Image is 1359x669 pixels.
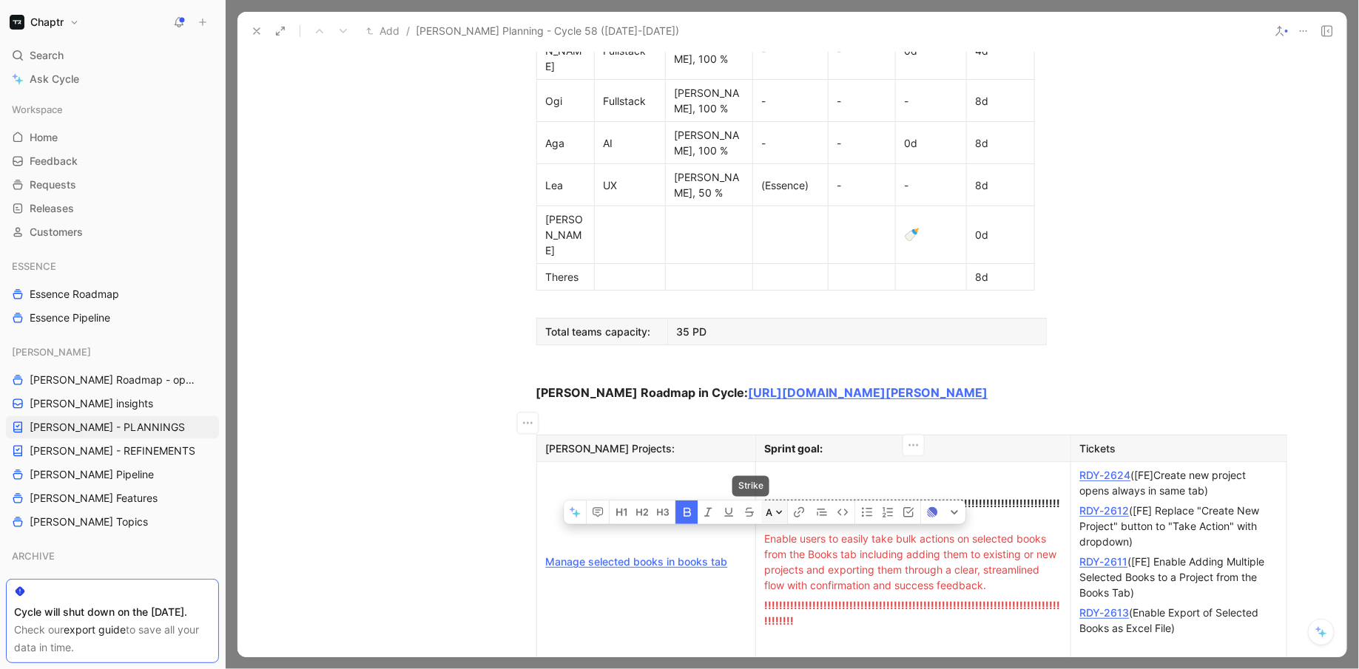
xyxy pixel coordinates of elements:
a: Home [6,126,219,149]
div: AI [604,135,656,151]
div: [PERSON_NAME] [546,211,585,258]
span: ARCHIVE [12,549,55,563]
div: - [837,135,886,151]
div: 35 PD [677,324,1037,339]
button: Add [362,22,403,40]
div: ESSENCEEssence RoadmapEssence Pipeline [6,255,219,329]
div: Fullstack [604,93,656,109]
div: 0d [905,135,957,151]
span: 🍼 [905,227,920,242]
a: [URL][DOMAIN_NAME][PERSON_NAME] [749,385,988,400]
a: Essence Pipeline [6,307,219,329]
div: 8d [976,177,1025,193]
span: [PERSON_NAME] Pipeline [30,467,154,482]
span: !!!!!!!!!!!!!!!!!!!!!!!!!!!!!!!!!!!!!!!!!!!!!!!!!!!!!!!!!!!!!!!!!!!!!!!!!!!!!!!!!!!!!!!! [765,599,1061,627]
a: [PERSON_NAME] - REFINEMENTS [6,440,219,462]
div: - [905,177,957,193]
span: [PERSON_NAME] - PLANNINGS [30,420,185,435]
div: ([FE]Create new project opens always in same tab) [1080,467,1278,498]
div: (Essence) [762,177,819,193]
div: 0d [976,227,1025,242]
div: Workspace [6,98,219,120]
a: RDY-2613 [1080,606,1130,619]
a: Releases [6,197,219,220]
div: ARCHIVE [6,545,219,571]
a: Customers [6,221,219,243]
a: RDY-2624 [1080,469,1131,481]
a: Essence Roadmap [6,283,219,305]
span: Essence Pipeline [30,310,110,325]
button: A [761,500,787,524]
div: [PERSON_NAME] [6,341,219,363]
div: - [905,93,957,109]
span: Enable users to easily take bulk actions on selected books from the Books tab including adding th... [765,532,1060,591]
div: Cycle will shut down on the [DATE]. [14,603,211,621]
span: [PERSON_NAME] - REFINEMENTS [30,444,195,458]
span: Requests [30,177,76,192]
div: Aga [546,135,585,151]
span: Essence Roadmap [30,287,119,302]
span: Customers [30,225,83,240]
div: - [762,93,819,109]
div: (Enable Export of Selected Books as Excel File) [1080,605,1278,636]
span: [PERSON_NAME] insights [30,396,153,411]
div: Tickets [1080,441,1278,456]
div: Theres [546,269,585,285]
a: [PERSON_NAME] - PLANNINGS [6,416,219,438]
a: RDY-2611 [1080,555,1128,568]
div: UX [604,177,656,193]
div: Ogi [546,93,585,109]
div: [PERSON_NAME], 100 % [675,127,743,158]
a: [PERSON_NAME] insights [6,393,219,415]
a: export guide [64,623,126,636]
div: ARCHIVE [6,545,219,567]
span: Workspace [12,102,63,117]
div: [PERSON_NAME], 100 % [675,85,743,116]
img: Chaptr [10,15,24,30]
div: - [762,135,819,151]
span: Sprint goal: [765,442,823,455]
div: Lea [546,177,585,193]
span: [PERSON_NAME] Features [30,491,158,506]
div: ESSENCE [6,255,219,277]
h1: Chaptr [30,16,64,29]
span: [PERSON_NAME] [12,344,91,359]
div: 8d [976,93,1025,109]
a: Manage selected books in books tab [546,555,728,568]
div: 8d [976,269,1025,285]
span: Releases [30,201,74,216]
span: Ask Cycle [30,70,79,88]
a: [PERSON_NAME] Features [6,487,219,509]
a: [PERSON_NAME] Roadmap - open items [6,369,219,391]
span: [PERSON_NAME] Planning - Cycle 58 ([DATE]-[DATE]) [416,22,679,40]
span: / [406,22,410,40]
span: ESSENCE [12,259,56,274]
span: Home [30,130,58,145]
strong: [PERSON_NAME] Roadmap in Cycle: [536,385,749,400]
span: Search [30,47,64,64]
div: - [837,93,886,109]
div: - [837,177,886,193]
a: Requests [6,174,219,196]
span: [PERSON_NAME] Roadmap - open items [30,373,200,387]
div: ([FE] Replace "Create New Project" button to "Take Action" with dropdown) [1080,503,1278,549]
div: [PERSON_NAME][PERSON_NAME] Roadmap - open items[PERSON_NAME] insights[PERSON_NAME] - PLANNINGS[PE... [6,341,219,533]
div: Total teams capacity: [546,324,658,339]
div: ([FE] Enable Adding Multiple Selected Books to a Project from the Books Tab) [1080,554,1278,600]
a: RDY-2612 [1080,504,1130,517]
span: [PERSON_NAME] Topics [30,515,148,529]
div: [PERSON_NAME], 50 % [675,169,743,200]
a: Feedback [6,150,219,172]
div: NOA [6,573,219,595]
div: Check our to save all your data in time. [14,621,211,656]
span: !!!!!!!!!!!!!!!!!!!!!!!!!!!!!!!!!!!!!!!!!!!!!!!!!!!!!!!!!!!!!!!!!!!!!!!!!!!!!!!!!!!!!!!! [765,497,1061,525]
div: Search [6,44,219,67]
div: [PERSON_NAME] Projects: [546,441,746,456]
a: [PERSON_NAME] Pipeline [6,463,219,486]
div: 8d [976,135,1025,151]
span: Feedback [30,154,78,169]
a: Ask Cycle [6,68,219,90]
span: NOA [12,577,33,591]
div: NOA [6,573,219,600]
